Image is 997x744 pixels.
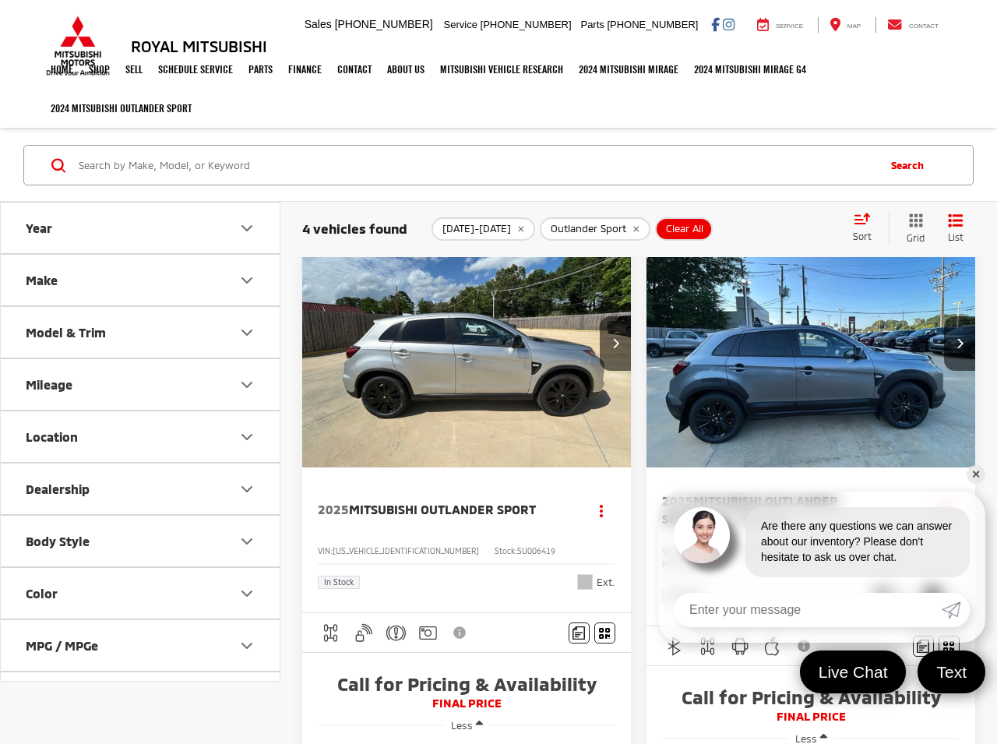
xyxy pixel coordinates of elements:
[731,636,750,656] img: Android Auto
[349,502,536,517] span: Mitsubishi Outlander Sport
[238,479,256,498] div: Dealership
[301,220,632,467] a: 2025 Mitsubishi Outlander Sport2025 Mitsubishi Outlander Sport2025 Mitsubishi Outlander Sport2025...
[875,17,950,33] a: Contact
[150,50,241,89] a: Schedule Service: Opens in a new tab
[917,640,929,653] img: Comments
[354,623,373,643] img: Keyless Entry
[1,255,281,305] button: MakeMake
[26,377,72,392] div: Mileage
[131,37,267,55] h3: Royal Mitsubishi
[939,636,960,657] button: Window Sticker
[674,593,942,627] input: Enter your message
[577,574,593,590] span: Silver Alloy
[600,504,603,517] span: dropdown dots
[26,429,78,444] div: Location
[723,18,735,30] a: Instagram: Click to visit our Instagram page
[26,273,58,287] div: Make
[909,23,939,30] span: Contact
[948,231,964,244] span: List
[665,636,685,656] img: Bluetooth®
[1,568,281,619] button: ColorColor
[646,220,977,468] img: 2025 Mitsubishi Outlander Sport Trail Edition
[280,50,329,89] a: Finance
[1,203,281,253] button: YearYear
[386,623,406,643] img: Emergency Brake Assist
[26,220,52,235] div: Year
[853,231,872,242] span: Sort
[918,651,985,693] a: Text
[1,620,281,671] button: MPG / MPGeMPG / MPGe
[776,23,803,30] span: Service
[745,507,970,577] div: Are there any questions we can answer about our inventory? Please don't hesitate to ask us over c...
[551,223,626,235] span: Outlander Sport
[81,50,118,89] a: Shop
[43,50,81,89] a: Home
[318,501,572,518] a: 2025Mitsubishi Outlander Sport
[238,218,256,237] div: Year
[238,584,256,602] div: Color
[335,18,433,30] span: [PHONE_NUMBER]
[238,531,256,550] div: Body Style
[238,323,256,341] div: Model & Trim
[1,307,281,358] button: Model & TrimModel & Trim
[447,616,474,649] button: View Disclaimer
[324,578,354,586] span: In Stock
[318,546,333,555] span: VIN:
[517,546,555,555] span: SU006419
[26,481,90,496] div: Dealership
[444,19,477,30] span: Service
[305,18,332,30] span: Sales
[329,50,379,89] a: Contact
[451,719,473,732] span: Less
[432,50,571,89] a: Mitsubishi Vehicle Research
[481,19,572,30] span: [PHONE_NUMBER]
[607,19,698,30] span: [PHONE_NUMBER]
[800,651,907,693] a: Live Chat
[26,586,58,601] div: Color
[686,50,814,89] a: 2024 Mitsubishi Mirage G4
[1,359,281,410] button: MileageMileage
[43,16,113,76] img: Mitsubishi
[26,325,106,340] div: Model & Trim
[875,146,946,185] button: Search
[540,217,650,241] button: remove Outlander%20Sport
[662,709,960,725] span: FINAL PRICE
[662,493,693,508] span: 2025
[666,223,703,235] span: Clear All
[301,220,632,468] img: 2025 Mitsubishi Outlander Sport
[674,507,730,563] img: Agent profile photo
[646,220,977,467] div: 2025 Mitsubishi Outlander Sport Trail Edition 0
[936,213,975,245] button: List View
[847,23,861,30] span: Map
[1,411,281,462] button: LocationLocation
[238,427,256,446] div: Location
[432,217,535,241] button: remove 2025-2025
[594,622,615,644] button: Window Sticker
[238,270,256,289] div: Make
[379,50,432,89] a: About Us
[928,661,974,682] span: Text
[711,18,720,30] a: Facebook: Click to visit our Facebook page
[443,711,491,739] button: Less
[1,464,281,514] button: DealershipDealership
[646,220,977,467] a: 2025 Mitsubishi Outlander Sport Trail Edition2025 Mitsubishi Outlander Sport Trail Edition2025 Mi...
[318,696,615,711] span: FINAL PRICE
[301,220,632,467] div: 2025 Mitsubishi Outlander Sport Base 0
[588,496,615,524] button: Actions
[318,502,349,517] span: 2025
[495,546,517,555] span: Stock:
[811,661,896,682] span: Live Chat
[944,316,975,371] button: Next image
[763,636,782,656] img: Apple CarPlay
[698,636,717,656] img: 4WD/AWD
[442,223,511,235] span: [DATE]-[DATE]
[77,146,875,184] input: Search by Make, Model, or Keyword
[318,672,615,696] span: Call for Pricing & Availability
[26,638,98,653] div: MPG / MPGe
[118,50,150,89] a: Sell
[1,672,281,723] button: Cylinder
[791,629,818,662] button: View Disclaimer
[597,575,615,590] span: Ext.
[745,17,815,33] a: Service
